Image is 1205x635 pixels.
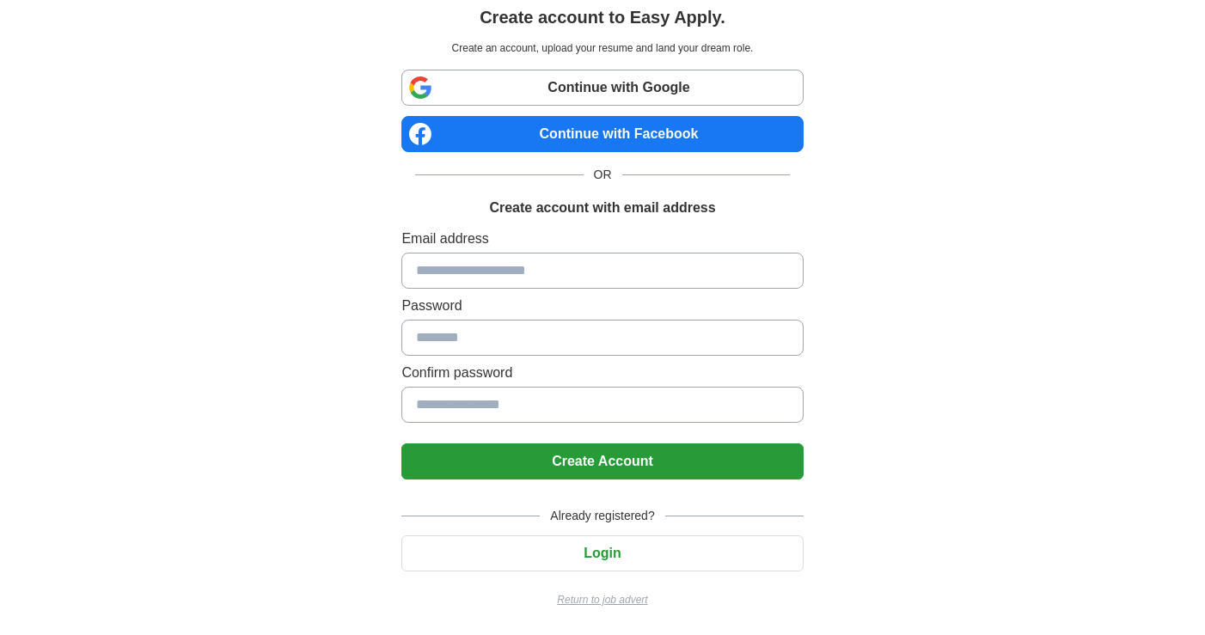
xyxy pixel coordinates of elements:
a: Return to job advert [401,592,803,608]
a: Login [401,546,803,560]
button: Create Account [401,443,803,479]
span: Already registered? [540,507,664,525]
label: Confirm password [401,363,803,383]
p: Create an account, upload your resume and land your dream role. [405,40,799,56]
label: Email address [401,229,803,249]
a: Continue with Google [401,70,803,106]
h1: Create account to Easy Apply. [480,4,725,30]
a: Continue with Facebook [401,116,803,152]
h1: Create account with email address [489,198,715,218]
button: Login [401,535,803,571]
span: OR [584,166,622,184]
label: Password [401,296,803,316]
